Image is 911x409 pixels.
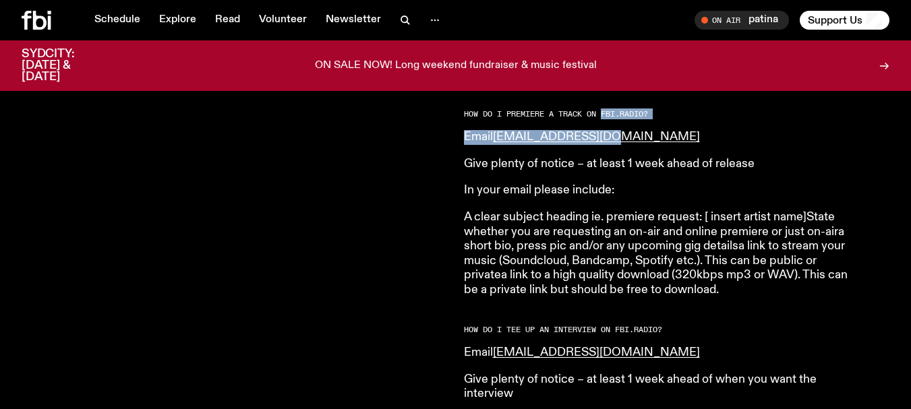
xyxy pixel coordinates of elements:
p: Give plenty of notice – at least 1 week ahead of when you want the interview [464,373,852,402]
span: Support Us [808,14,862,26]
p: A clear subject heading ie. premiere request: [ insert artist name]State whether you are requesti... [464,210,852,298]
a: Explore [151,11,204,30]
a: [EMAIL_ADDRESS][DOMAIN_NAME] [493,131,700,143]
p: In your email please include: [464,183,852,198]
button: Support Us [800,11,889,30]
p: Email [464,346,852,360]
h2: HOW DO I PREMIERE A TRACK ON FB i. RADIO? [464,111,852,118]
a: Schedule [86,11,148,30]
h3: SYDCITY: [DATE] & [DATE] [22,49,108,83]
p: ON SALE NOW! Long weekend fundraiser & music festival [315,60,597,72]
a: Newsletter [318,11,389,30]
a: Read [207,11,248,30]
button: On Airpatina [695,11,789,30]
a: [EMAIL_ADDRESS][DOMAIN_NAME] [493,346,700,358]
p: Give plenty of notice – at least 1 week ahead of release [464,157,852,172]
p: Email [464,130,852,145]
a: Volunteer [251,11,315,30]
h2: HOW DO I TEE UP AN INTERVIEW ON FB i. RADIO? [464,326,852,334]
